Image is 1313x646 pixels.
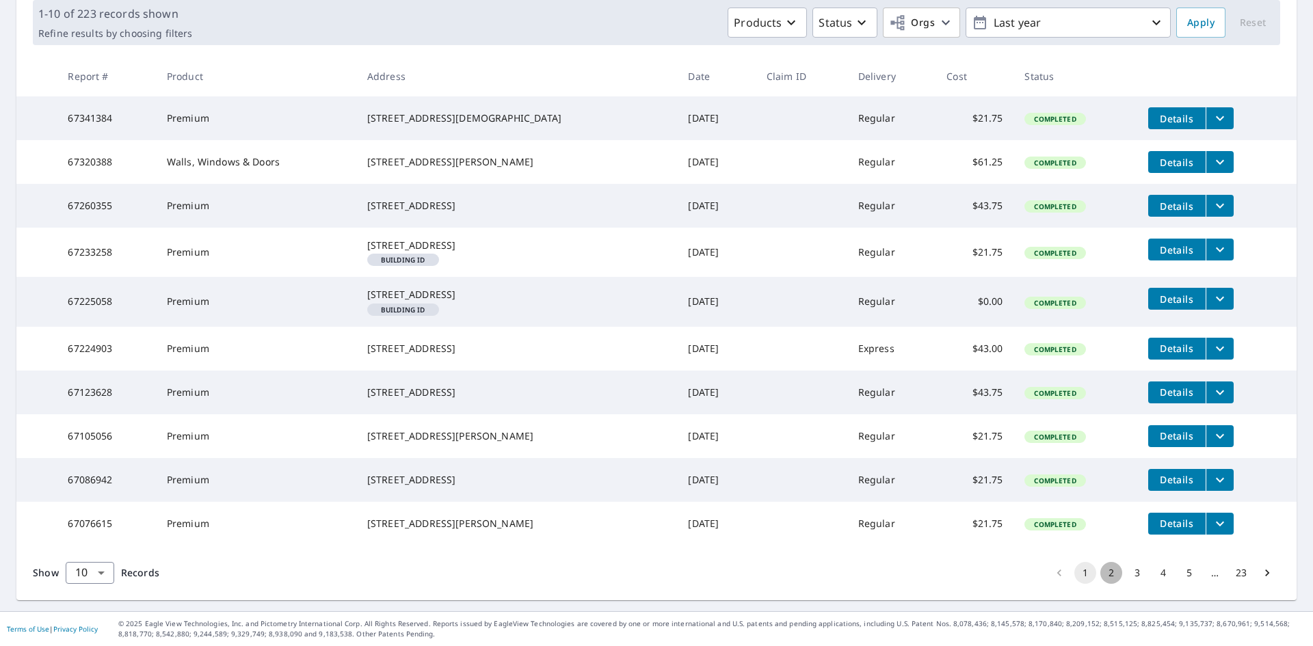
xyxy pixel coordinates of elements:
th: Claim ID [756,56,847,96]
span: Completed [1026,298,1084,308]
td: Regular [847,277,936,326]
td: [DATE] [677,327,755,371]
th: Cost [936,56,1013,96]
td: 67233258 [57,228,155,277]
td: [DATE] [677,140,755,184]
span: Completed [1026,158,1084,167]
div: [STREET_ADDRESS] [367,473,667,487]
span: Completed [1026,432,1084,442]
nav: pagination navigation [1046,562,1280,584]
td: 67076615 [57,502,155,546]
div: [STREET_ADDRESS] [367,342,667,355]
td: $21.75 [936,502,1013,546]
th: Date [677,56,755,96]
th: Status [1013,56,1137,96]
td: Regular [847,96,936,140]
button: filesDropdownBtn-67260355 [1206,195,1234,217]
button: filesDropdownBtn-67105056 [1206,425,1234,447]
button: detailsBtn-67225058 [1148,288,1206,310]
span: Completed [1026,388,1084,398]
button: detailsBtn-67076615 [1148,513,1206,535]
button: filesDropdownBtn-67233258 [1206,239,1234,260]
td: Premium [156,502,356,546]
button: Go to page 23 [1230,562,1252,584]
span: Completed [1026,248,1084,258]
td: [DATE] [677,277,755,326]
span: Details [1156,293,1197,306]
button: filesDropdownBtn-67086942 [1206,469,1234,491]
td: $43.75 [936,371,1013,414]
button: page 1 [1074,562,1096,584]
div: … [1204,566,1226,580]
td: $61.25 [936,140,1013,184]
button: filesDropdownBtn-67225058 [1206,288,1234,310]
div: Show 10 records [66,562,114,584]
span: Completed [1026,114,1084,124]
span: Completed [1026,476,1084,485]
span: Details [1156,342,1197,355]
td: 67224903 [57,327,155,371]
em: Building ID [381,256,425,263]
button: detailsBtn-67123628 [1148,381,1206,403]
td: Walls, Windows & Doors [156,140,356,184]
span: Details [1156,156,1197,169]
td: [DATE] [677,184,755,228]
td: Premium [156,458,356,502]
button: filesDropdownBtn-67123628 [1206,381,1234,403]
button: Apply [1176,8,1225,38]
td: Regular [847,140,936,184]
span: Details [1156,473,1197,486]
div: [STREET_ADDRESS] [367,288,667,301]
button: Last year [966,8,1171,38]
td: 67123628 [57,371,155,414]
span: Details [1156,429,1197,442]
a: Privacy Policy [53,624,98,634]
p: © 2025 Eagle View Technologies, Inc. and Pictometry International Corp. All Rights Reserved. Repo... [118,619,1306,639]
td: Regular [847,184,936,228]
button: Products [728,8,807,38]
p: | [7,625,98,633]
td: $21.75 [936,414,1013,458]
td: 67320388 [57,140,155,184]
p: Status [819,14,852,31]
p: Last year [988,11,1148,35]
span: Details [1156,517,1197,530]
td: Premium [156,184,356,228]
div: [STREET_ADDRESS] [367,239,667,252]
span: Details [1156,386,1197,399]
td: Regular [847,502,936,546]
a: Terms of Use [7,624,49,634]
p: Products [734,14,782,31]
span: Details [1156,200,1197,213]
div: [STREET_ADDRESS] [367,199,667,213]
em: Building ID [381,306,425,313]
td: Regular [847,414,936,458]
button: detailsBtn-67320388 [1148,151,1206,173]
span: Details [1156,243,1197,256]
span: Show [33,566,59,579]
span: Records [121,566,159,579]
button: filesDropdownBtn-67076615 [1206,513,1234,535]
td: Premium [156,327,356,371]
td: [DATE] [677,228,755,277]
th: Product [156,56,356,96]
div: [STREET_ADDRESS][DEMOGRAPHIC_DATA] [367,111,667,125]
p: Refine results by choosing filters [38,27,192,40]
button: filesDropdownBtn-67320388 [1206,151,1234,173]
span: Details [1156,112,1197,125]
td: 67260355 [57,184,155,228]
button: detailsBtn-67086942 [1148,469,1206,491]
td: 67086942 [57,458,155,502]
button: detailsBtn-67341384 [1148,107,1206,129]
td: $21.75 [936,228,1013,277]
td: Premium [156,96,356,140]
td: [DATE] [677,96,755,140]
div: [STREET_ADDRESS] [367,386,667,399]
button: Go to next page [1256,562,1278,584]
td: 67105056 [57,414,155,458]
button: Orgs [883,8,960,38]
td: [DATE] [677,458,755,502]
td: 67341384 [57,96,155,140]
td: Regular [847,458,936,502]
span: Orgs [889,14,935,31]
